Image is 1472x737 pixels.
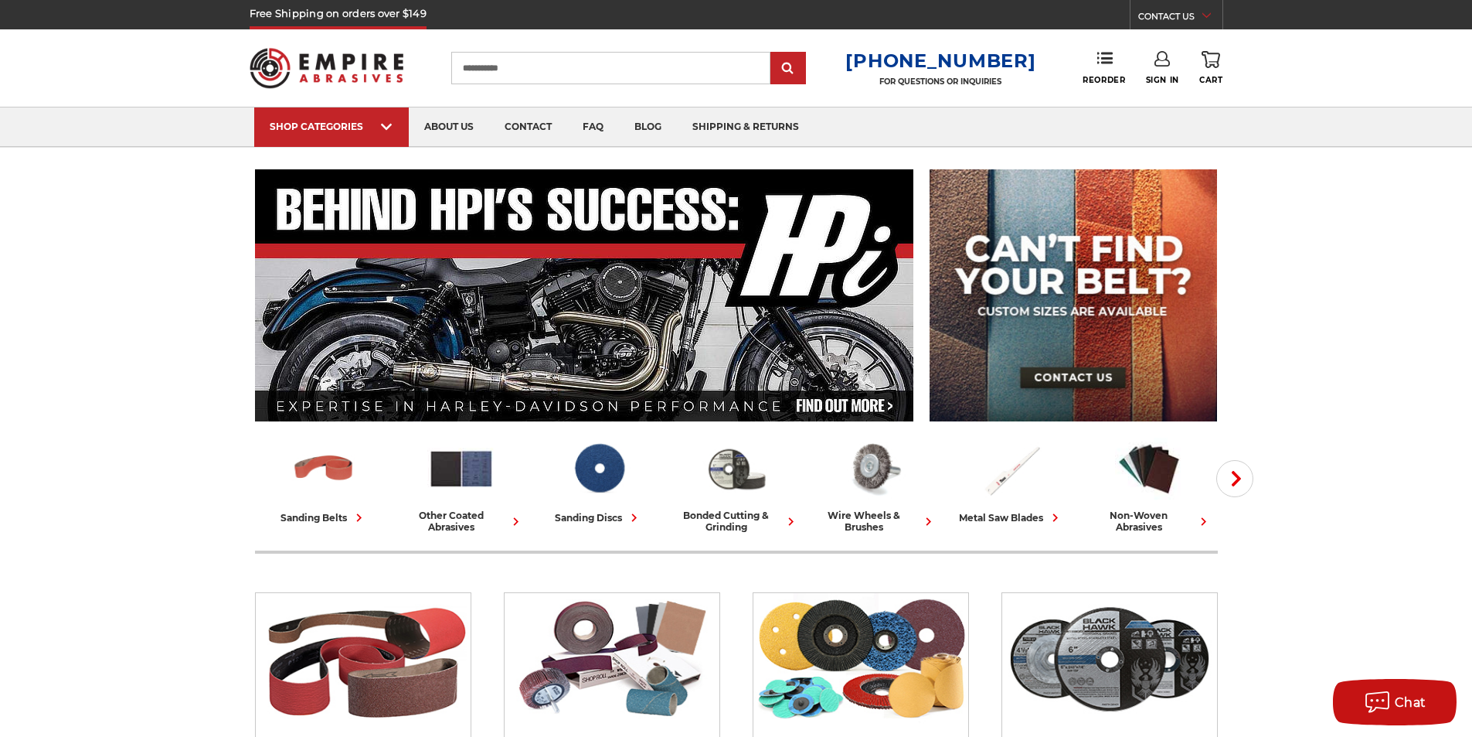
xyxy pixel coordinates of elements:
img: Sanding Discs [565,435,633,502]
img: Non-woven Abrasives [1115,435,1183,502]
a: wire wheels & brushes [811,435,937,533]
div: SHOP CATEGORIES [270,121,393,132]
a: other coated abrasives [399,435,524,533]
img: Wire Wheels & Brushes [840,435,908,502]
img: Other Coated Abrasives [427,435,495,502]
a: sanding belts [261,435,386,526]
div: non-woven abrasives [1086,510,1212,533]
span: Cart [1199,75,1222,85]
a: faq [567,107,619,147]
a: blog [619,107,677,147]
a: sanding discs [536,435,661,526]
a: Reorder [1083,51,1125,84]
span: Chat [1395,695,1426,710]
span: Reorder [1083,75,1125,85]
img: Other Coated Abrasives [505,593,719,725]
a: contact [489,107,567,147]
span: Sign In [1146,75,1179,85]
button: Chat [1333,679,1457,725]
img: promo banner for custom belts. [930,169,1217,421]
a: non-woven abrasives [1086,435,1212,533]
a: [PHONE_NUMBER] [845,49,1035,72]
div: other coated abrasives [399,510,524,533]
input: Submit [773,53,804,84]
a: bonded cutting & grinding [674,435,799,533]
div: metal saw blades [959,510,1063,526]
img: Empire Abrasives [250,38,404,98]
img: Metal Saw Blades [977,435,1045,502]
img: Bonded Cutting & Grinding [702,435,770,502]
a: about us [409,107,489,147]
div: sanding discs [555,510,642,526]
div: bonded cutting & grinding [674,510,799,533]
img: Banner for an interview featuring Horsepower Inc who makes Harley performance upgrades featured o... [255,169,914,421]
img: Sanding Belts [256,593,471,725]
img: Sanding Discs [753,593,968,725]
img: Bonded Cutting & Grinding [1002,593,1217,725]
a: metal saw blades [949,435,1074,526]
div: sanding belts [280,510,367,526]
img: Sanding Belts [290,435,358,502]
p: FOR QUESTIONS OR INQUIRIES [845,77,1035,87]
a: CONTACT US [1138,8,1222,29]
a: shipping & returns [677,107,814,147]
button: Next [1216,460,1253,497]
div: wire wheels & brushes [811,510,937,533]
a: Cart [1199,51,1222,85]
